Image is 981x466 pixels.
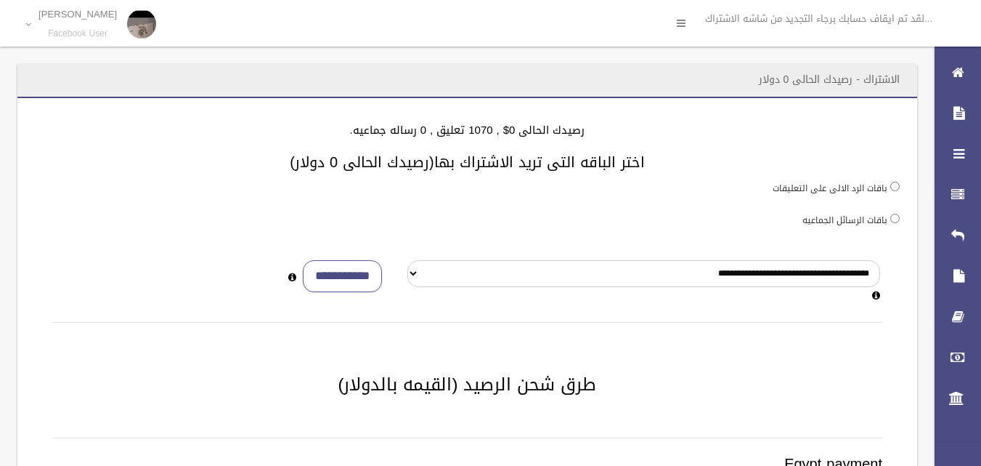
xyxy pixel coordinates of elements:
label: باقات الرد الالى على التعليقات [773,180,887,196]
header: الاشتراك - رصيدك الحالى 0 دولار [741,65,917,94]
h4: رصيدك الحالى 0$ , 1070 تعليق , 0 رساله جماعيه. [35,124,900,137]
h2: طرق شحن الرصيد (القيمه بالدولار) [35,375,900,394]
label: باقات الرسائل الجماعيه [802,212,887,228]
h3: اختر الباقه التى تريد الاشتراك بها(رصيدك الحالى 0 دولار) [35,154,900,170]
small: Facebook User [38,28,117,39]
p: [PERSON_NAME] [38,9,117,20]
